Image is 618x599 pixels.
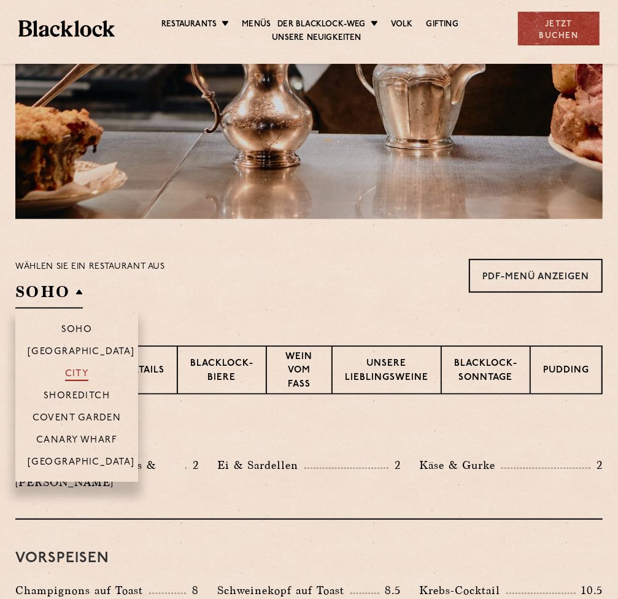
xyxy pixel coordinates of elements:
h2: SOHO [15,281,83,309]
h3: Vorspeisen [15,551,603,566]
p: Schweinekopf auf Toast [217,582,350,599]
p: Käse & Gurke [419,457,501,474]
p: 8 [186,582,199,598]
p: 8.5 [379,582,401,598]
p: Canary Wharf [36,435,117,447]
a: Unsere Neuigkeiten [272,32,361,45]
p: Soho [61,325,93,337]
h3: Pre Chop Bites [15,425,603,441]
p: 2 [187,457,199,473]
a: Menüs [242,18,271,32]
p: 2 [388,457,401,473]
div: Jetzt buchen [518,12,600,45]
p: Champignons auf Toast [15,582,149,599]
a: PDF-Menü anzeigen [469,259,603,293]
p: Wein vom Fass [279,350,319,393]
p: [GEOGRAPHIC_DATA] [28,347,135,359]
p: 10.5 [576,582,603,598]
a: Gifting [427,18,458,32]
p: Wählen Sie ein Restaurant aus [15,259,165,275]
p: Pudding [543,364,589,379]
p: 2 [590,457,603,473]
p: Covent Garden [33,413,122,425]
p: City [65,369,89,381]
p: [GEOGRAPHIC_DATA] [28,457,135,470]
a: Volk [391,18,413,32]
a: Der Blacklock-Weg [277,18,365,32]
a: Restaurants [161,18,217,32]
p: Unsere Lieblingsweine [345,357,428,386]
img: BL_Textured_Logo-footer-cropped.svg [18,20,115,36]
p: Blacklock-Sonntage [454,357,517,386]
p: Blacklock-Biere [190,357,253,386]
p: Ei & Sardellen [217,457,304,474]
p: Shoreditch [44,391,110,403]
p: Krebs-Cocktail [419,582,506,599]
